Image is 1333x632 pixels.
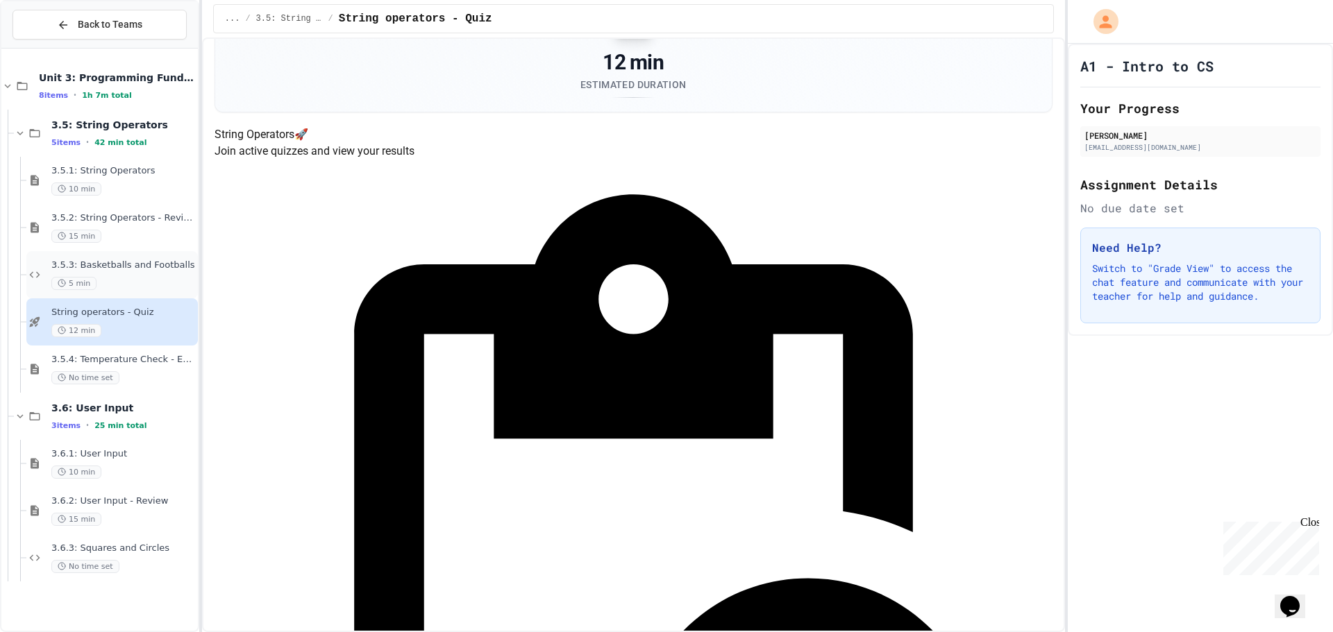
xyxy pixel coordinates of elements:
[51,182,101,196] span: 10 min
[1084,142,1316,153] div: [EMAIL_ADDRESS][DOMAIN_NAME]
[1080,200,1321,216] div: No due date set
[39,91,68,100] span: 8 items
[51,448,195,460] span: 3.6.1: User Input
[51,560,119,573] span: No time set
[51,259,195,271] span: 3.5.3: Basketballs and Footballs
[256,13,323,24] span: 3.5: String Operators
[51,119,195,131] span: 3.5: String Operators
[51,212,195,224] span: 3.5.2: String Operators - Review
[1092,262,1309,303] p: Switch to "Grade View" to access the chat feature and communicate with your teacher for help and ...
[51,513,101,526] span: 15 min
[215,143,1053,160] p: Join active quizzes and view your results
[51,138,81,147] span: 5 items
[225,13,240,24] span: ...
[1084,129,1316,142] div: [PERSON_NAME]
[1092,239,1309,256] h3: Need Help?
[82,91,132,100] span: 1h 7m total
[74,89,76,101] span: •
[1275,577,1319,618] iframe: chat widget
[51,421,81,430] span: 3 items
[39,71,195,84] span: Unit 3: Programming Fundamentals
[215,126,1053,143] h4: String Operators 🚀
[1080,99,1321,118] h2: Your Progress
[51,371,119,384] span: No time set
[51,466,101,479] span: 10 min
[339,10,492,27] span: String operators - Quiz
[580,50,686,75] div: 12 min
[51,354,195,366] span: 3.5.4: Temperature Check - Exit Ticket
[1079,6,1122,37] div: My Account
[580,78,686,92] div: Estimated Duration
[1080,175,1321,194] h2: Assignment Details
[51,324,101,337] span: 12 min
[94,138,146,147] span: 42 min total
[51,165,195,177] span: 3.5.1: String Operators
[51,495,195,507] span: 3.6.2: User Input - Review
[328,13,333,24] span: /
[1080,56,1214,76] h1: A1 - Intro to CS
[86,137,89,148] span: •
[94,421,146,430] span: 25 min total
[1218,516,1319,575] iframe: chat widget
[6,6,96,88] div: Chat with us now!Close
[51,277,97,290] span: 5 min
[78,17,142,32] span: Back to Teams
[86,420,89,431] span: •
[51,402,195,414] span: 3.6: User Input
[245,13,250,24] span: /
[51,543,195,554] span: 3.6.3: Squares and Circles
[12,10,187,40] button: Back to Teams
[51,307,195,318] span: String operators - Quiz
[51,230,101,243] span: 15 min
